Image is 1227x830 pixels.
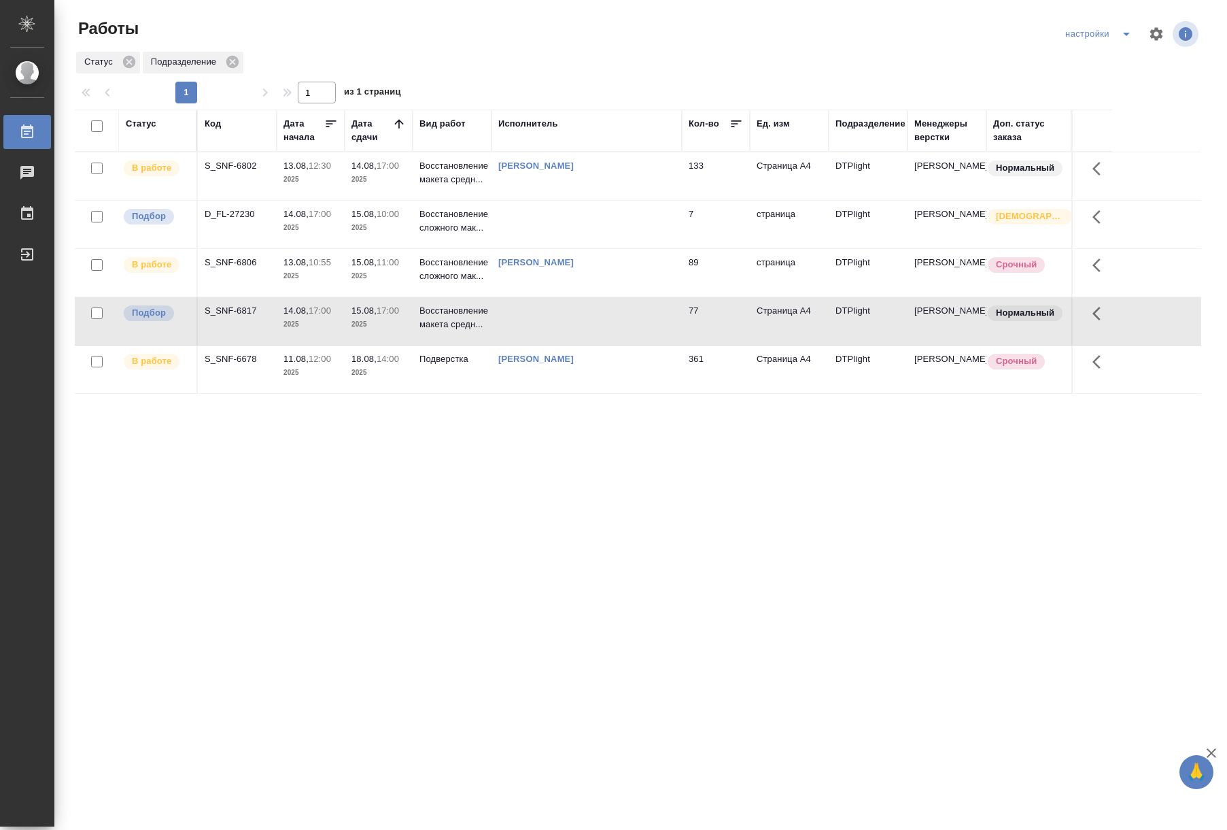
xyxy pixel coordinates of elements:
[1084,152,1117,185] button: Здесь прячутся важные кнопки
[283,221,338,235] p: 2025
[914,304,980,318] p: [PERSON_NAME]
[122,304,190,322] div: Можно подбирать исполнителей
[351,257,377,267] p: 15.08,
[351,366,406,380] p: 2025
[122,256,190,274] div: Исполнитель выполняет работу
[309,354,331,364] p: 12:00
[993,117,1065,144] div: Доп. статус заказа
[351,269,406,283] p: 2025
[829,249,908,297] td: DTPlight
[122,207,190,226] div: Можно подбирать исполнителей
[84,55,118,69] p: Статус
[132,258,171,271] p: В работе
[750,201,829,248] td: страница
[419,256,485,283] p: Восстановление сложного мак...
[1140,18,1173,50] span: Настроить таблицу
[351,209,377,219] p: 15.08,
[914,117,980,144] div: Менеджеры верстки
[419,304,485,331] p: Восстановление макета средн...
[750,346,829,393] td: Страница А4
[351,318,406,331] p: 2025
[419,352,485,366] p: Подверстка
[283,366,338,380] p: 2025
[996,354,1037,368] p: Срочный
[419,207,485,235] p: Восстановление сложного мак...
[829,201,908,248] td: DTPlight
[76,52,140,73] div: Статус
[205,304,270,318] div: S_SNF-6817
[1179,755,1213,789] button: 🙏
[914,256,980,269] p: [PERSON_NAME]
[996,161,1054,175] p: Нормальный
[283,173,338,186] p: 2025
[750,152,829,200] td: Страница А4
[283,305,309,316] p: 14.08,
[996,306,1054,320] p: Нормальный
[132,210,166,223] p: Подбор
[757,117,790,131] div: Ед. изм
[914,352,980,366] p: [PERSON_NAME]
[122,352,190,371] div: Исполнитель выполняет работу
[309,209,331,219] p: 17:00
[344,84,401,103] span: из 1 страниц
[682,346,750,393] td: 361
[75,18,139,39] span: Работы
[377,354,399,364] p: 14:00
[750,297,829,345] td: Страница А4
[351,173,406,186] p: 2025
[283,257,309,267] p: 13.08,
[498,117,558,131] div: Исполнитель
[1185,758,1208,786] span: 🙏
[914,159,980,173] p: [PERSON_NAME]
[283,209,309,219] p: 14.08,
[829,152,908,200] td: DTPlight
[996,258,1037,271] p: Срочный
[205,117,221,131] div: Код
[829,346,908,393] td: DTPlight
[132,354,171,368] p: В работе
[689,117,719,131] div: Кол-во
[205,207,270,221] div: D_FL-27230
[309,257,331,267] p: 10:55
[283,269,338,283] p: 2025
[126,117,156,131] div: Статус
[122,159,190,178] div: Исполнитель выполняет работу
[143,52,243,73] div: Подразделение
[1084,201,1117,233] button: Здесь прячутся важные кнопки
[151,55,221,69] p: Подразделение
[750,249,829,297] td: страница
[498,354,574,364] a: [PERSON_NAME]
[1173,21,1201,47] span: Посмотреть информацию
[682,249,750,297] td: 89
[132,306,166,320] p: Подбор
[1062,23,1140,45] div: split button
[283,161,309,171] p: 13.08,
[132,161,171,175] p: В работе
[498,257,574,267] a: [PERSON_NAME]
[1084,297,1117,330] button: Здесь прячутся важные кнопки
[498,161,574,171] a: [PERSON_NAME]
[419,117,466,131] div: Вид работ
[283,318,338,331] p: 2025
[377,161,399,171] p: 17:00
[351,305,377,316] p: 15.08,
[682,201,750,248] td: 7
[351,117,392,144] div: Дата сдачи
[419,159,485,186] p: Восстановление макета средн...
[351,221,406,235] p: 2025
[377,209,399,219] p: 10:00
[283,354,309,364] p: 11.08,
[309,161,331,171] p: 12:30
[283,117,324,144] div: Дата начала
[1084,249,1117,282] button: Здесь прячутся важные кнопки
[829,297,908,345] td: DTPlight
[205,352,270,366] div: S_SNF-6678
[205,159,270,173] div: S_SNF-6802
[914,207,980,221] p: [PERSON_NAME]
[682,297,750,345] td: 77
[1084,346,1117,378] button: Здесь прячутся важные кнопки
[377,305,399,316] p: 17:00
[682,152,750,200] td: 133
[309,305,331,316] p: 17:00
[205,256,270,269] div: S_SNF-6806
